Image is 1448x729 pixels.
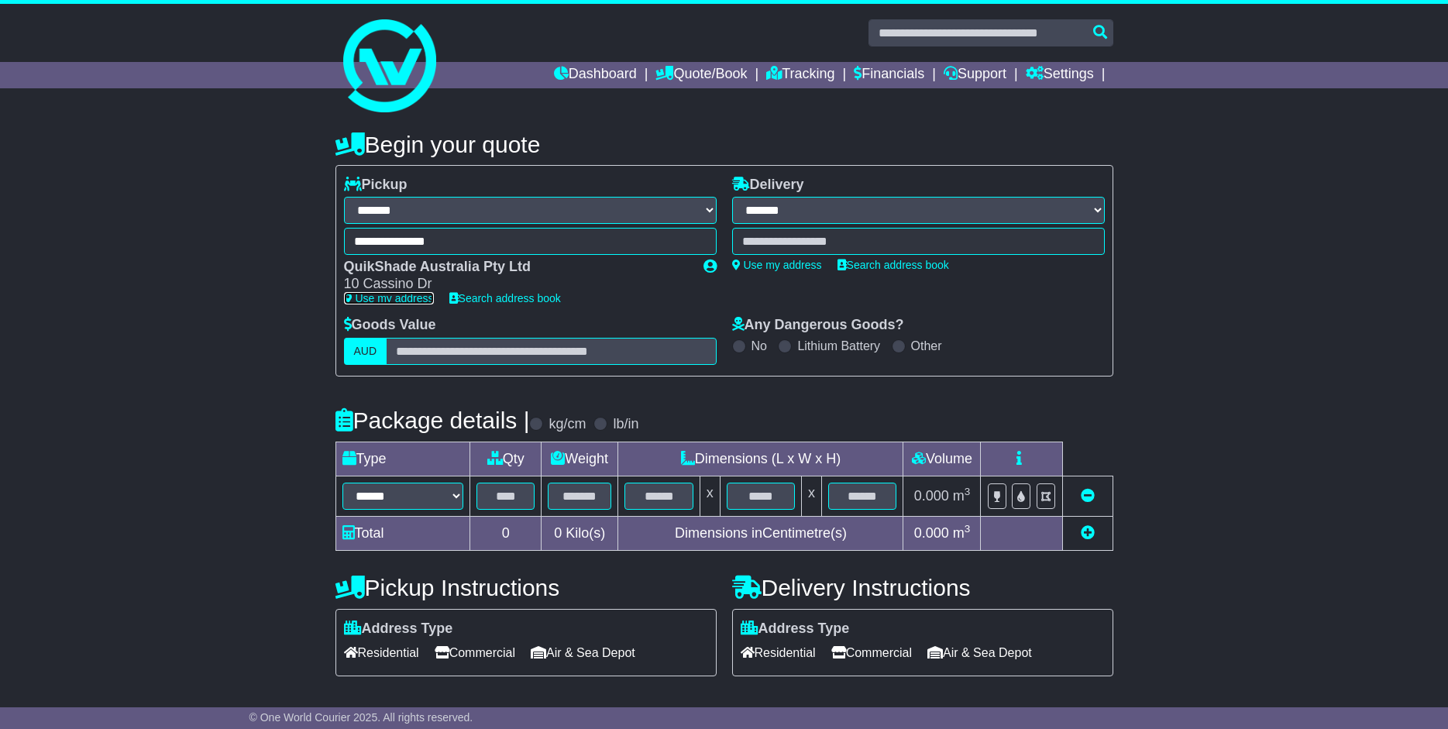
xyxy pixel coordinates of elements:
a: Dashboard [554,62,637,88]
td: x [802,476,822,516]
td: Type [335,442,470,476]
div: 10 Cassino Dr [344,276,688,293]
label: kg/cm [549,416,586,433]
label: Other [911,339,942,353]
h4: Pickup Instructions [335,575,717,600]
a: Search address book [838,259,949,271]
span: 0.000 [914,488,949,504]
a: Settings [1026,62,1094,88]
h4: Begin your quote [335,132,1113,157]
span: 0 [554,525,562,541]
td: Weight [541,442,618,476]
a: Use my address [344,292,434,304]
span: m [953,525,971,541]
h4: Delivery Instructions [732,575,1113,600]
label: Goods Value [344,317,436,334]
td: Total [335,516,470,550]
a: Search address book [449,292,561,304]
span: Residential [344,641,419,665]
sup: 3 [965,486,971,497]
a: Add new item [1081,525,1095,541]
label: Address Type [741,621,850,638]
td: x [700,476,720,516]
span: Commercial [831,641,912,665]
td: 0 [470,516,542,550]
a: Tracking [766,62,834,88]
td: Dimensions in Centimetre(s) [618,516,903,550]
td: Kilo(s) [541,516,618,550]
label: No [752,339,767,353]
td: Volume [903,442,981,476]
a: Financials [854,62,924,88]
label: Address Type [344,621,453,638]
label: Lithium Battery [797,339,880,353]
label: Any Dangerous Goods? [732,317,904,334]
span: Air & Sea Depot [531,641,635,665]
a: Support [944,62,1006,88]
label: Pickup [344,177,408,194]
td: Qty [470,442,542,476]
sup: 3 [965,523,971,535]
div: QuikShade Australia Pty Ltd [344,259,688,276]
span: Residential [741,641,816,665]
a: Quote/Book [655,62,747,88]
label: Delivery [732,177,804,194]
span: Air & Sea Depot [927,641,1032,665]
span: m [953,488,971,504]
a: Use my address [732,259,822,271]
td: Dimensions (L x W x H) [618,442,903,476]
label: AUD [344,338,387,365]
span: Commercial [435,641,515,665]
span: 0.000 [914,525,949,541]
span: © One World Courier 2025. All rights reserved. [249,711,473,724]
h4: Package details | [335,407,530,433]
a: Remove this item [1081,488,1095,504]
label: lb/in [613,416,638,433]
